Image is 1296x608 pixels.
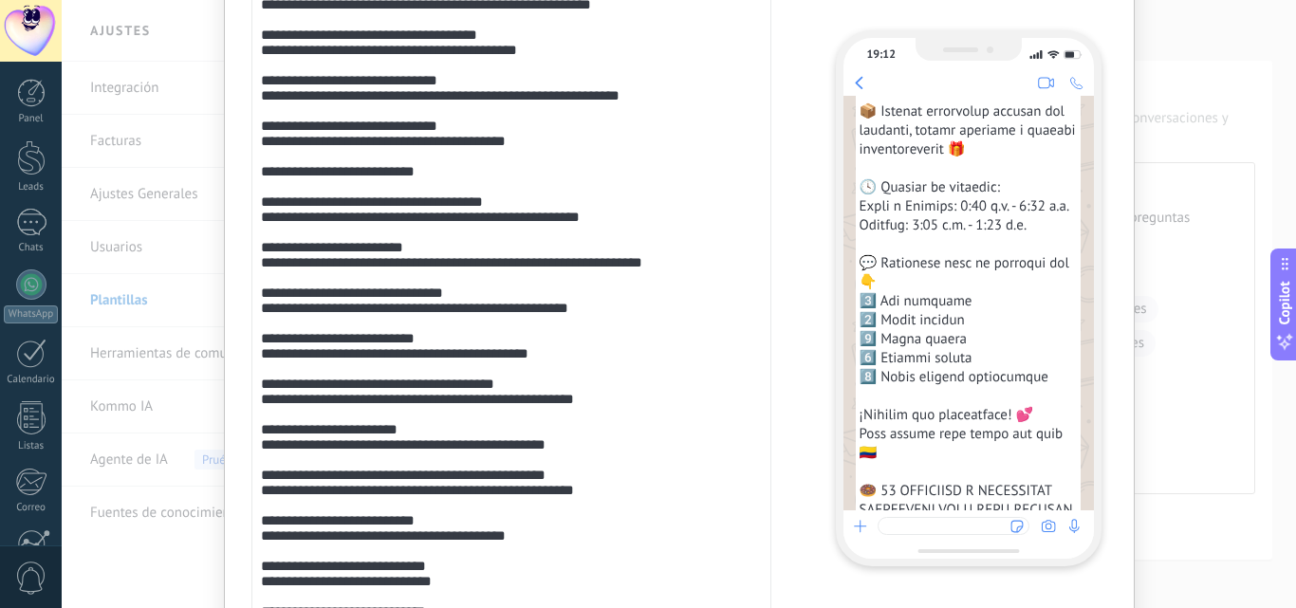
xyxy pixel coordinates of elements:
[867,47,896,62] div: 19:12
[4,440,59,452] div: Listas
[4,374,59,386] div: Calendario
[4,502,59,514] div: Correo
[4,305,58,323] div: WhatsApp
[1275,281,1294,324] span: Copilot
[4,113,59,125] div: Panel
[4,181,59,193] div: Leads
[4,242,59,254] div: Chats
